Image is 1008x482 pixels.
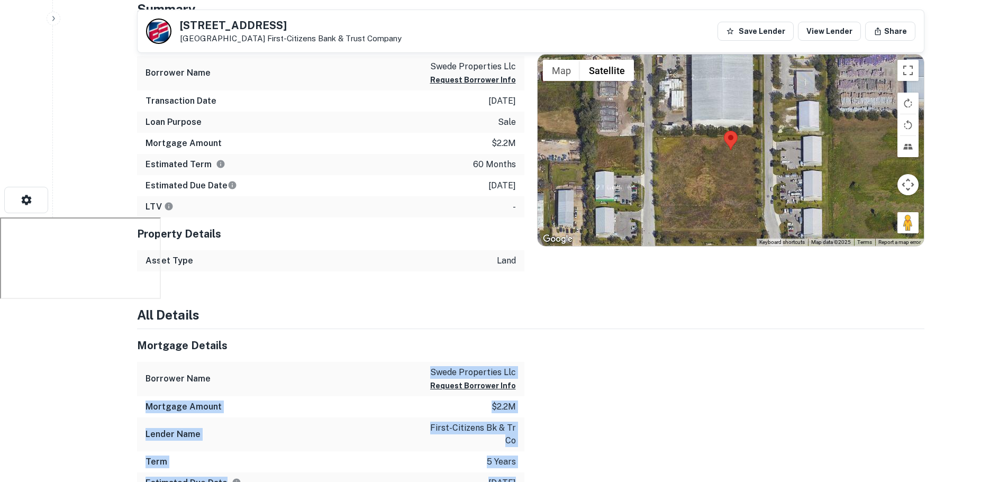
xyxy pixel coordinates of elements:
[487,456,516,468] p: 5 years
[146,179,237,192] h6: Estimated Due Date
[759,239,805,246] button: Keyboard shortcuts
[580,60,634,81] button: Show satellite imagery
[897,212,919,233] button: Drag Pegman onto the map to open Street View
[228,180,237,190] svg: Estimate is based on a standard schedule for this type of loan.
[497,254,516,267] p: land
[421,422,516,447] p: first-citizens bk & tr co
[146,201,174,213] h6: LTV
[897,114,919,135] button: Rotate map counterclockwise
[180,20,402,31] h5: [STREET_ADDRESS]
[540,232,575,246] img: Google
[811,239,851,245] span: Map data ©2025
[857,239,872,245] a: Terms (opens in new tab)
[897,174,919,195] button: Map camera controls
[146,401,222,413] h6: Mortgage Amount
[955,397,1008,448] iframe: Chat Widget
[492,401,516,413] p: $2.2m
[216,159,225,169] svg: Term is based on a standard schedule for this type of loan.
[798,22,861,41] a: View Lender
[543,60,580,81] button: Show street map
[897,60,919,81] button: Toggle fullscreen view
[498,116,516,129] p: sale
[430,60,516,73] p: swede properties llc
[488,95,516,107] p: [DATE]
[878,239,921,245] a: Report a map error
[146,137,222,150] h6: Mortgage Amount
[146,158,225,171] h6: Estimated Term
[146,95,216,107] h6: Transaction Date
[540,232,575,246] a: Open this area in Google Maps (opens a new window)
[146,254,193,267] h6: Asset Type
[513,201,516,213] p: -
[146,428,201,441] h6: Lender Name
[430,366,516,379] p: swede properties llc
[430,74,516,86] button: Request Borrower Info
[137,305,924,324] h4: All Details
[865,22,915,41] button: Share
[718,22,794,41] button: Save Lender
[430,379,516,392] button: Request Borrower Info
[146,67,211,79] h6: Borrower Name
[146,116,202,129] h6: Loan Purpose
[897,93,919,114] button: Rotate map clockwise
[146,456,167,468] h6: Term
[267,34,402,43] a: First-citizens Bank & Trust Company
[488,179,516,192] p: [DATE]
[180,34,402,43] p: [GEOGRAPHIC_DATA]
[473,158,516,171] p: 60 months
[137,338,524,353] h5: Mortgage Details
[146,372,211,385] h6: Borrower Name
[492,137,516,150] p: $2.2m
[164,202,174,211] svg: LTVs displayed on the website are for informational purposes only and may be reported incorrectly...
[897,136,919,157] button: Tilt map
[137,226,524,242] h5: Property Details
